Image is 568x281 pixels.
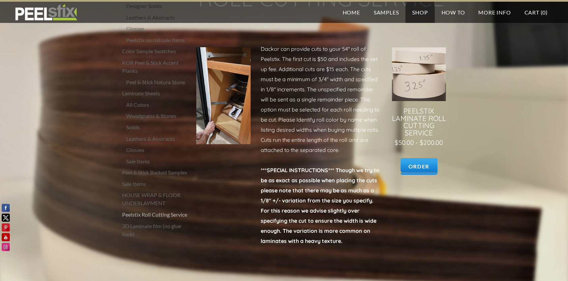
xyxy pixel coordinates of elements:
[126,135,190,143] a: Leathers & Abstracts
[126,101,190,109] a: All Colors
[542,9,546,15] span: 0
[122,168,190,177] a: Peel & Stick Backed Samples
[126,25,190,33] a: Glosses
[122,211,190,219] a: Peelstix Roll Cutting Service
[122,47,190,55] a: Color Sample Swatches
[122,89,190,97] a: Laminate Sheets
[122,222,190,238] a: 3D Laminate film (no glue back)
[196,47,251,144] img: Picture
[472,2,517,23] a: More Info
[367,2,406,23] a: Samples
[126,112,190,120] a: Woodgrains & Stones
[122,191,190,207] a: HOUSE WRAP & FLOOR UNDERLAYMENT
[261,167,379,244] strong: ***SPECIAL INSTRUCTIONS*** Though we try to be as exact as possible when placing the cuts please ...
[122,180,190,188] a: Sale Items
[126,36,190,44] a: Peelstix on roll sale Items
[13,4,79,21] img: REFACE SUPPLIES
[405,2,434,23] a: Shop
[126,123,190,131] a: Solids
[126,157,190,165] a: Sale Items
[261,45,379,153] span: Dackor can provide cuts to your 54" roll of Peelstix. The first cut is $50 and includes the set u...
[126,146,190,154] a: Glosses
[122,59,190,75] a: KOR Peel & Stick Accent Planks
[518,2,555,23] a: Cart (0)
[435,2,472,23] a: How To
[336,2,367,23] a: Home
[126,78,190,86] a: Peel & Stick Natura Stone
